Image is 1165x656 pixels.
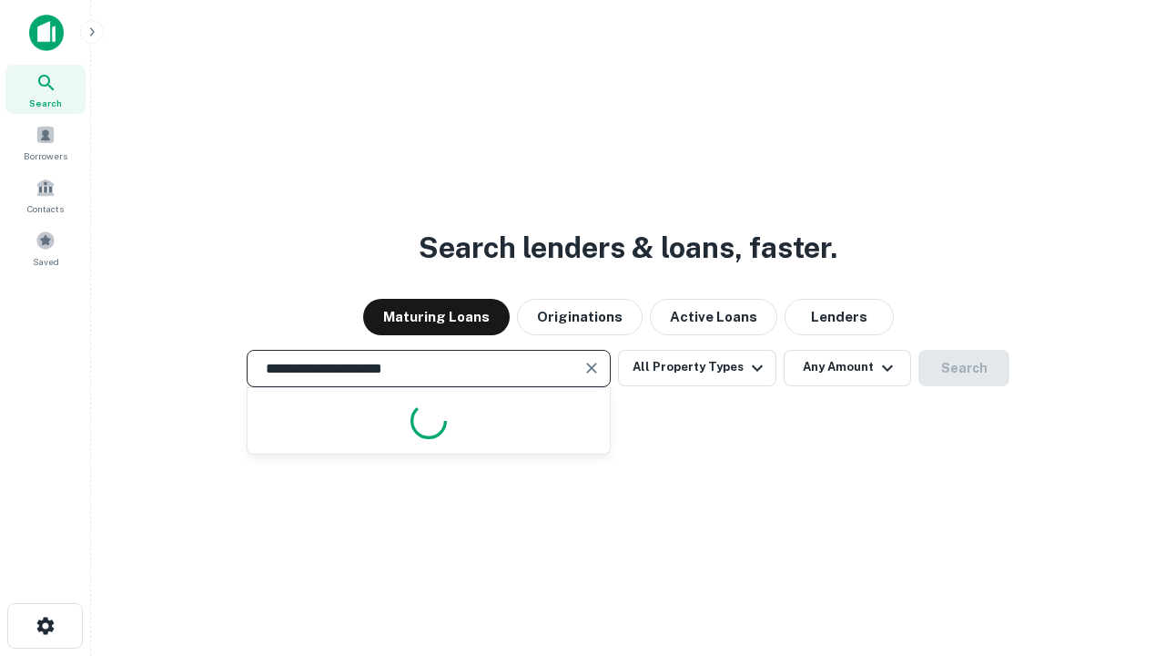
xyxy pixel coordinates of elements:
[27,201,64,216] span: Contacts
[618,350,776,386] button: All Property Types
[517,299,643,335] button: Originations
[419,226,837,270] h3: Search lenders & loans, faster.
[784,350,911,386] button: Any Amount
[5,118,86,167] a: Borrowers
[5,223,86,272] a: Saved
[33,254,59,269] span: Saved
[29,15,64,51] img: capitalize-icon.png
[650,299,777,335] button: Active Loans
[1074,510,1165,598] iframe: Chat Widget
[24,149,67,163] span: Borrowers
[5,170,86,220] a: Contacts
[5,65,86,114] a: Search
[785,299,894,335] button: Lenders
[579,355,604,381] button: Clear
[29,96,62,110] span: Search
[363,299,510,335] button: Maturing Loans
